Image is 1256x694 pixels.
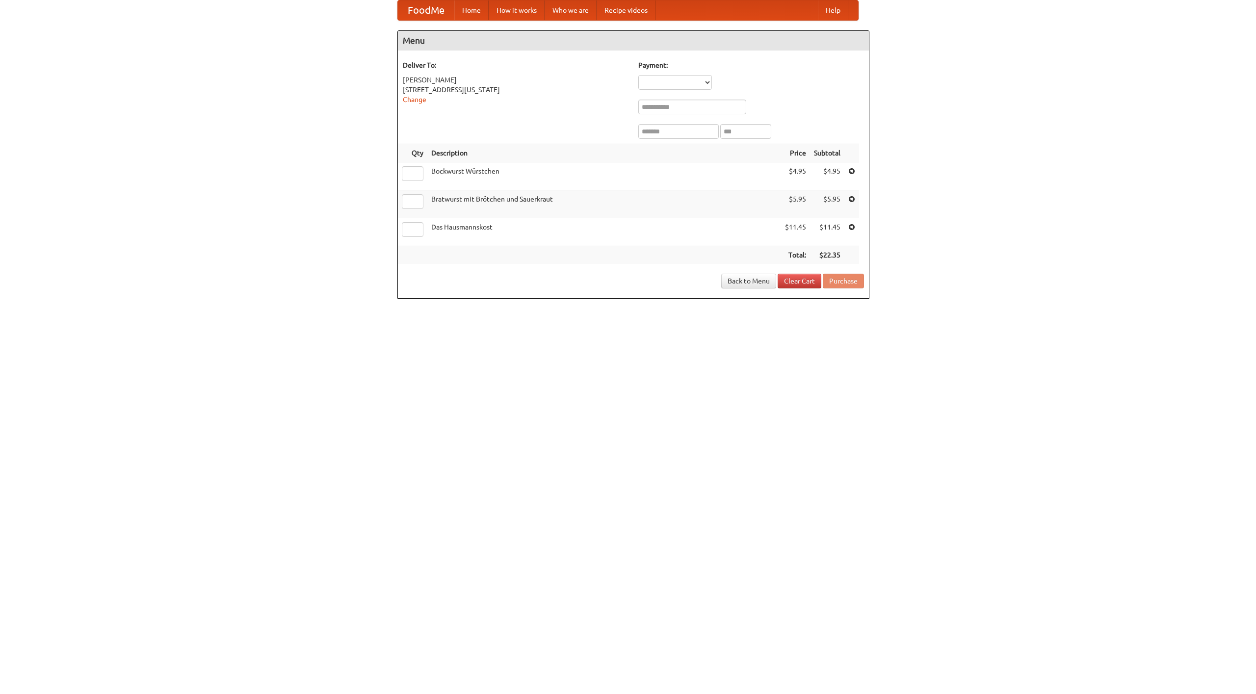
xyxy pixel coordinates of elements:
[823,274,864,288] button: Purchase
[427,162,781,190] td: Bockwurst Würstchen
[403,60,628,70] h5: Deliver To:
[810,190,844,218] td: $5.95
[427,218,781,246] td: Das Hausmannskost
[781,246,810,264] th: Total:
[597,0,655,20] a: Recipe videos
[810,144,844,162] th: Subtotal
[489,0,545,20] a: How it works
[781,190,810,218] td: $5.95
[810,218,844,246] td: $11.45
[398,31,869,51] h4: Menu
[398,0,454,20] a: FoodMe
[427,190,781,218] td: Bratwurst mit Brötchen und Sauerkraut
[545,0,597,20] a: Who we are
[781,162,810,190] td: $4.95
[781,218,810,246] td: $11.45
[403,75,628,85] div: [PERSON_NAME]
[721,274,776,288] a: Back to Menu
[778,274,821,288] a: Clear Cart
[403,85,628,95] div: [STREET_ADDRESS][US_STATE]
[398,144,427,162] th: Qty
[638,60,864,70] h5: Payment:
[403,96,426,103] a: Change
[810,162,844,190] td: $4.95
[810,246,844,264] th: $22.35
[781,144,810,162] th: Price
[818,0,848,20] a: Help
[427,144,781,162] th: Description
[454,0,489,20] a: Home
